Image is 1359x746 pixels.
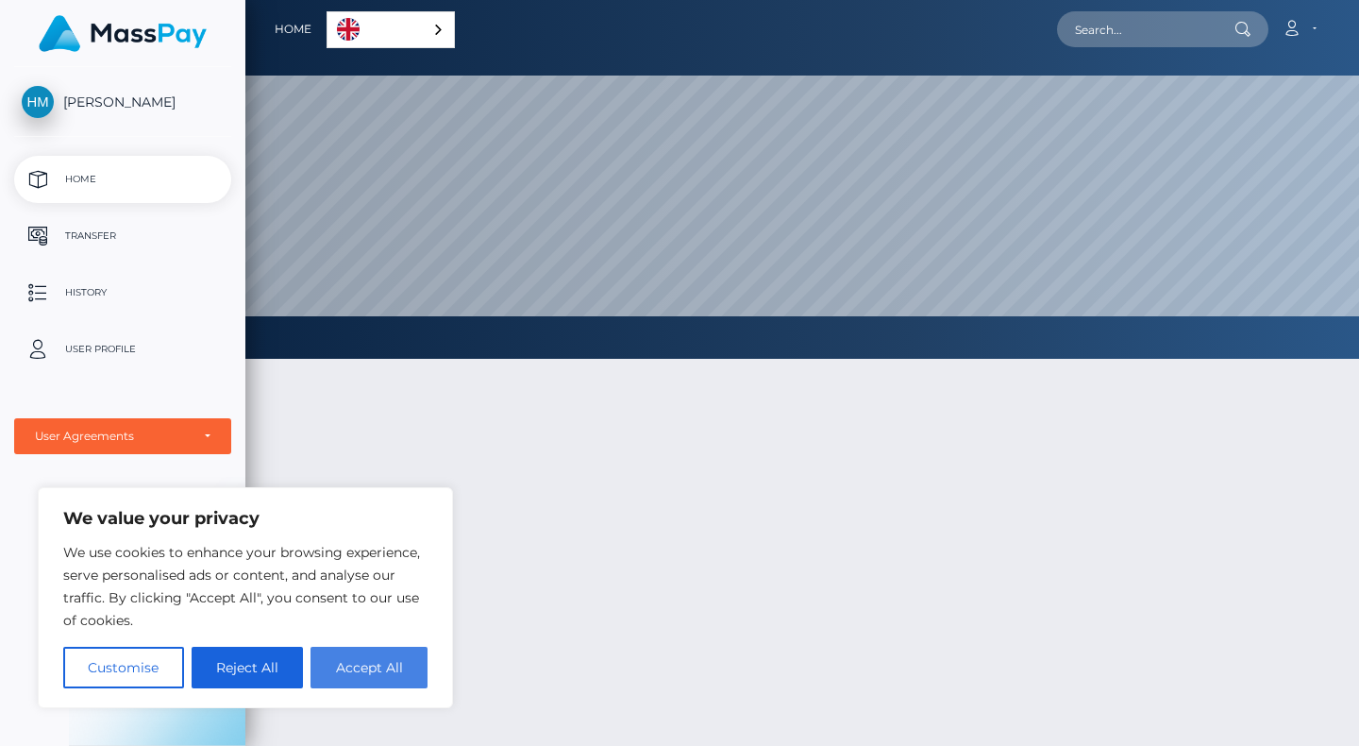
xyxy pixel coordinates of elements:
[14,269,231,316] a: History
[63,507,428,530] p: We value your privacy
[63,541,428,632] p: We use cookies to enhance your browsing experience, serve personalised ads or content, and analys...
[327,11,455,48] div: Language
[14,418,231,454] button: User Agreements
[310,647,428,688] button: Accept All
[22,335,224,364] p: User Profile
[63,647,184,688] button: Customise
[327,12,454,47] a: English
[14,93,231,110] span: [PERSON_NAME]
[327,11,455,48] aside: Language selected: English
[35,429,190,444] div: User Agreements
[39,15,207,52] img: MassPay
[22,222,224,250] p: Transfer
[14,156,231,203] a: Home
[14,326,231,373] a: User Profile
[22,165,224,194] p: Home
[1057,11,1234,47] input: Search...
[22,279,224,307] p: History
[275,9,311,49] a: Home
[38,487,453,708] div: We value your privacy
[14,212,231,260] a: Transfer
[192,647,304,688] button: Reject All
